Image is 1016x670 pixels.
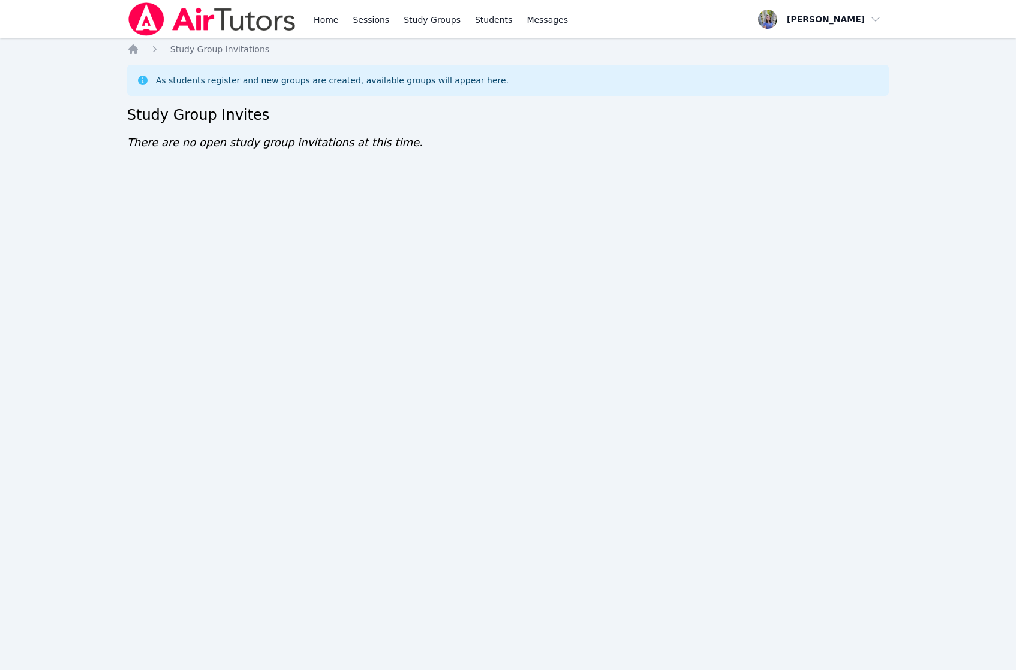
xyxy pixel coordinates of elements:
span: Study Group Invitations [170,44,269,54]
span: There are no open study group invitations at this time. [127,136,423,149]
nav: Breadcrumb [127,43,889,55]
a: Study Group Invitations [170,43,269,55]
div: As students register and new groups are created, available groups will appear here. [156,74,509,86]
span: Messages [527,14,568,26]
h2: Study Group Invites [127,105,889,125]
img: Air Tutors [127,2,297,36]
